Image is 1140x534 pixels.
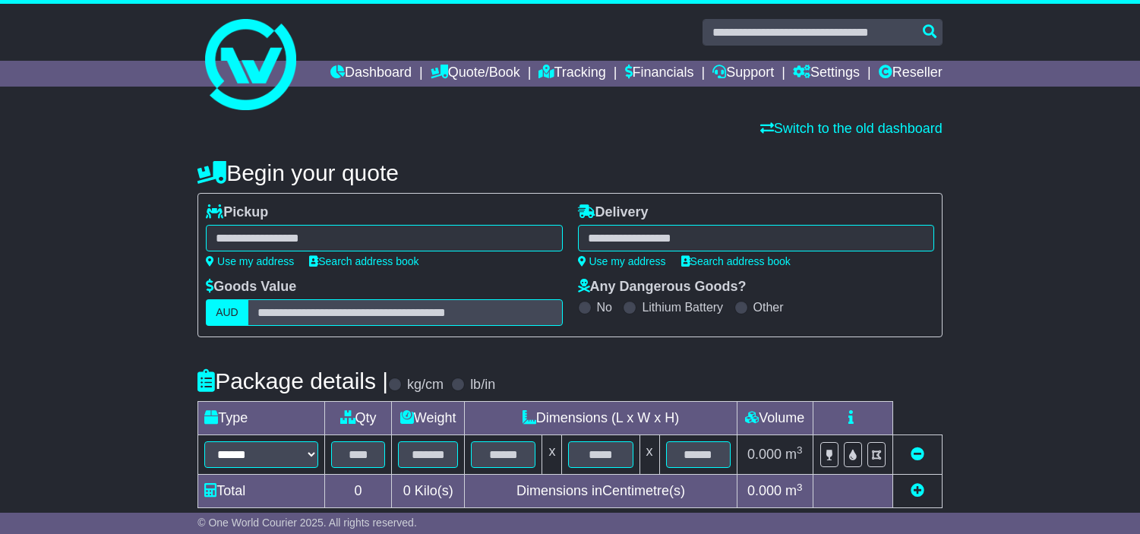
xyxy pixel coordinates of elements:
span: 0.000 [747,447,782,462]
label: Delivery [578,204,649,221]
h4: Package details | [197,368,388,393]
label: Lithium Battery [642,300,723,314]
h4: Begin your quote [197,160,943,185]
span: © One World Courier 2025. All rights reserved. [197,517,417,529]
span: m [785,483,803,498]
a: Remove this item [911,447,924,462]
a: Support [712,61,774,87]
a: Search address book [681,255,791,267]
a: Settings [793,61,860,87]
span: 0 [403,483,411,498]
a: Dashboard [330,61,412,87]
span: m [785,447,803,462]
span: 0.000 [747,483,782,498]
a: Use my address [206,255,294,267]
sup: 3 [797,444,803,456]
td: Dimensions (L x W x H) [465,402,737,435]
td: Kilo(s) [392,475,465,508]
td: x [542,435,562,475]
a: Quote/Book [431,61,520,87]
a: Switch to the old dashboard [760,121,943,136]
label: No [597,300,612,314]
label: Any Dangerous Goods? [578,279,747,295]
a: Add new item [911,483,924,498]
label: Other [753,300,784,314]
td: Total [198,475,325,508]
a: Tracking [538,61,605,87]
a: Reseller [879,61,943,87]
label: Goods Value [206,279,296,295]
td: x [639,435,659,475]
td: Qty [325,402,392,435]
label: lb/in [470,377,495,393]
label: kg/cm [407,377,444,393]
td: Weight [392,402,465,435]
a: Use my address [578,255,666,267]
td: Dimensions in Centimetre(s) [465,475,737,508]
sup: 3 [797,482,803,493]
label: Pickup [206,204,268,221]
a: Financials [625,61,694,87]
td: Type [198,402,325,435]
a: Search address book [309,255,418,267]
td: 0 [325,475,392,508]
label: AUD [206,299,248,326]
td: Volume [737,402,813,435]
